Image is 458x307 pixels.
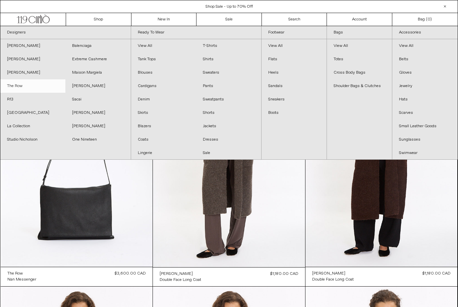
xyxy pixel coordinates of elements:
[392,146,458,160] a: Swimwear
[392,26,458,39] a: Accessories
[131,120,196,133] a: Blazers
[262,66,327,79] a: Heels
[196,39,261,53] a: T-Shirts
[196,120,261,133] a: Jackets
[131,93,196,106] a: Denim
[0,39,65,53] a: [PERSON_NAME]
[392,13,458,26] a: Bag ()
[392,106,458,120] a: Scarves
[392,133,458,146] a: Sunglasses
[160,277,201,283] div: Double Face Long Coat
[196,79,261,93] a: Pants
[196,66,261,79] a: Sweaters
[131,39,196,53] a: View All
[65,39,130,53] a: Balenciaga
[7,271,23,277] div: The Row
[327,66,392,79] a: Cross Body Bags
[0,53,65,66] a: [PERSON_NAME]
[392,66,458,79] a: Gloves
[131,133,196,146] a: Coats
[196,13,262,26] a: Sale
[327,13,392,26] a: Account
[206,4,253,9] a: Shop Sale - Up to 70% Off
[327,39,392,53] a: View All
[196,146,261,160] a: Sale
[427,16,432,22] span: )
[0,93,65,106] a: R13
[327,53,392,66] a: Totes
[7,277,36,283] a: Nan Messenger
[0,106,65,120] a: [GEOGRAPHIC_DATA]
[262,93,327,106] a: Sneakers
[65,93,130,106] a: Sacai
[262,106,327,120] a: Boots
[66,13,131,26] a: Shop
[262,13,327,26] a: Search
[392,120,458,133] a: Small Leather Goods
[131,146,196,160] a: Lingerie
[262,26,327,39] a: Footwear
[327,79,392,93] a: Shoulder Bags & Clutches
[0,66,65,79] a: [PERSON_NAME]
[160,277,201,283] a: Double Face Long Coat
[131,26,262,39] a: Ready To Wear
[196,53,261,66] a: Shirts
[65,106,130,120] a: [PERSON_NAME]
[7,271,36,277] a: The Row
[65,53,130,66] a: Extreme Cashmere
[422,271,451,277] div: $1,180.00 CAD
[312,271,345,277] div: [PERSON_NAME]
[115,271,146,277] div: $3,600.00 CAD
[131,13,197,26] a: New In
[65,79,130,93] a: [PERSON_NAME]
[270,271,298,277] div: $1,180.00 CAD
[0,133,65,146] a: Studio Nicholson
[0,26,131,39] a: Designers
[131,79,196,93] a: Cardigans
[131,53,196,66] a: Tank Tops
[392,79,458,93] a: Jewelry
[131,106,196,120] a: Skirts
[65,66,130,79] a: Maison Margiela
[427,17,430,22] span: 0
[0,120,65,133] a: La Collection
[196,133,261,146] a: Dresses
[327,26,392,39] a: Bags
[392,39,458,53] a: View All
[196,106,261,120] a: Shorts
[65,133,130,146] a: One Nineteen
[262,79,327,93] a: Sandals
[312,277,354,283] a: Double Face Long Coat
[131,66,196,79] a: Blouses
[160,271,201,277] a: [PERSON_NAME]
[312,271,354,277] a: [PERSON_NAME]
[262,53,327,66] a: Flats
[392,53,458,66] a: Belts
[196,93,261,106] a: Sweatpants
[262,39,327,53] a: View All
[0,79,65,93] a: The Row
[392,93,458,106] a: Hats
[65,120,130,133] a: [PERSON_NAME]
[160,271,193,277] div: [PERSON_NAME]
